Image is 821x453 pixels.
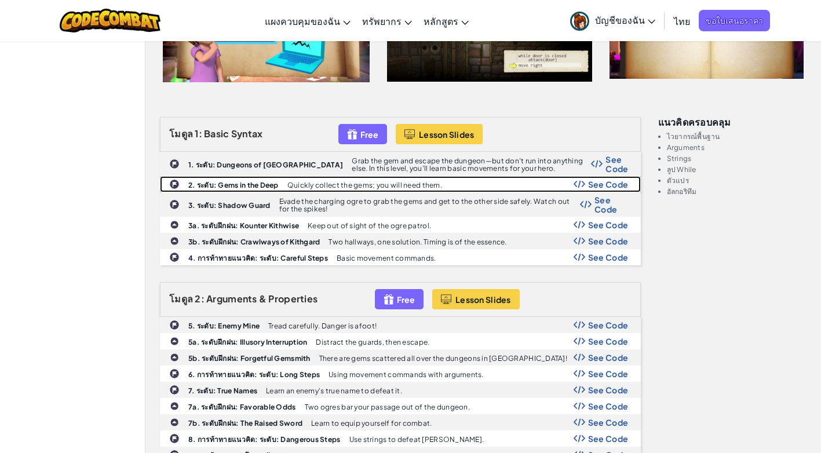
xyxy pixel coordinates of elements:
img: Show Code Logo [574,434,585,443]
a: ทรัพยากร [356,5,418,36]
a: แผงควบคุมของฉัน [259,5,356,36]
a: 6. การท้าทายแนวคิด: ระดับ: Long Steps Using movement commands with arguments. Show Code Logo See ... [160,366,641,382]
span: Free [360,130,378,139]
img: Show Code Logo [574,386,585,394]
a: 3a. ระดับฝึกฝน: Kounter Kithwise Keep out of sight of the ogre patrol. Show Code Logo See Code [160,217,641,233]
li: Arguments [667,144,807,151]
img: IconChallengeLevel.svg [169,199,180,210]
img: IconPracticeLevel.svg [170,337,179,346]
a: 4. การท้าทายแนวคิด: ระดับ: Careful Steps Basic movement commands. Show Code Logo See Code [160,249,641,265]
span: See Code [588,353,629,362]
p: Learn to equip yourself for combat. [311,419,432,427]
span: 2: [195,293,205,305]
img: IconChallengeLevel.svg [169,252,180,262]
li: ตัวแปร [667,177,807,184]
span: ไทย [674,15,690,27]
img: Show Code Logo [580,200,592,209]
span: Free [397,295,415,304]
img: IconChallengeLevel.svg [169,320,180,330]
p: Learn an enemy's true name to defeat it. [266,387,402,394]
span: See Code [588,253,629,262]
span: แผงควบคุมของฉัน [265,15,340,27]
b: 3b. ระดับฝึกฝน: Crawlways of Kithgard [188,238,320,246]
b: 8. การท้าทายแนวคิด: ระดับ: Dangerous Steps [188,435,341,444]
a: CodeCombat logo [60,9,161,32]
a: หลักสูตร [418,5,475,36]
img: IconChallengeLevel.svg [169,368,180,379]
span: See Code [588,337,629,346]
a: 7. ระดับ: True Names Learn an enemy's true name to defeat it. Show Code Logo See Code [160,382,641,398]
b: 3a. ระดับฝึกฝน: Kounter Kithwise [188,221,299,230]
a: 8. การท้าทายแนวคิด: ระดับ: Dangerous Steps Use strings to defeat [PERSON_NAME]. Show Code Logo Se... [160,430,641,447]
img: Show Code Logo [574,402,585,410]
span: Lesson Slides [419,130,475,139]
span: Lesson Slides [455,295,511,304]
a: 2. ระดับ: Gems in the Deep Quickly collect the gems; you will need them. Show Code Logo See Code [160,176,641,192]
span: หลักสูตร [424,15,458,27]
img: avatar [570,12,589,31]
img: IconFreeLevelv2.svg [384,293,394,306]
li: อัลกอริทึม [667,188,807,195]
a: 3. ระดับ: Shadow Guard Evade the charging ogre to grab the gems and get to the other side safely.... [160,192,641,217]
img: IconPracticeLevel.svg [170,220,179,229]
img: Show Code Logo [574,418,585,426]
span: See Code [588,369,629,378]
b: 7. ระดับ: True Names [188,386,257,395]
a: 5b. ระดับฝึกฝน: Forgetful Gemsmith There are gems scattered all over the dungeons in [GEOGRAPHIC_... [160,349,641,366]
p: Two hallways, one solution. Timing is of the essence. [329,238,506,246]
a: 5. ระดับ: Enemy Mine Tread carefully. Danger is afoot! Show Code Logo See Code [160,317,641,333]
img: Show Code Logo [574,237,585,245]
img: Show Code Logo [574,370,585,378]
span: See Code [588,401,629,411]
img: IconPracticeLevel.svg [170,236,179,246]
a: 1. ระดับ: Dungeons of [GEOGRAPHIC_DATA] Grab the gem and escape the dungeon—but don’t run into an... [160,152,641,176]
p: Quickly collect the gems; you will need them. [287,181,442,189]
a: 7a. ระดับฝึกฝน: Favorable Odds Two ogres bar your passage out of the dungeon. Show Code Logo See ... [160,398,641,414]
a: ขอใบเสนอราคา [699,10,770,31]
p: Tread carefully. Danger is afoot! [268,322,377,330]
b: 5. ระดับ: Enemy Mine [188,322,260,330]
b: 4. การท้าทายแนวคิด: ระดับ: Careful Steps [188,254,328,262]
p: Evade the charging ogre to grab the gems and get to the other side safely. Watch out for the spikes! [279,198,580,213]
p: Basic movement commands. [337,254,436,262]
span: Basic Syntax [204,127,262,140]
li: ไวยากรณ์พื้นฐาน [667,133,807,140]
p: Distract the guards, then escape. [316,338,429,346]
p: Use strings to defeat [PERSON_NAME]. [349,436,484,443]
b: 1. ระดับ: Dungeons of [GEOGRAPHIC_DATA] [188,160,343,169]
li: Strings [667,155,807,162]
span: See Code [588,418,629,427]
a: 5a. ระดับฝึกฝน: Illusory Interruption Distract the guards, then escape. Show Code Logo See Code [160,333,641,349]
img: Show Code Logo [574,321,585,329]
b: 7b. ระดับฝึกฝน: The Raised Sword [188,419,302,428]
b: 5b. ระดับฝึกฝน: Forgetful Gemsmith [188,354,311,363]
a: 3b. ระดับฝึกฝน: Crawlways of Kithgard Two hallways, one solution. Timing is of the essence. Show ... [160,233,641,249]
img: IconChallengeLevel.svg [169,385,180,395]
li: ลูป While [667,166,807,173]
b: 6. การท้าทายแนวคิด: ระดับ: Long Steps [188,370,320,379]
p: Two ogres bar your passage out of the dungeon. [305,403,470,411]
button: Lesson Slides [396,124,483,144]
img: Show Code Logo [574,180,585,188]
img: Show Code Logo [574,221,585,229]
span: See Code [588,385,629,394]
h3: แนวคิดครอบคลุม [658,117,807,127]
p: There are gems scattered all over the dungeons in [GEOGRAPHIC_DATA]! [319,355,567,362]
img: IconFreeLevelv2.svg [347,127,357,141]
img: IconChallengeLevel.svg [169,179,180,189]
span: โมดูล [169,293,193,305]
img: Show Code Logo [574,353,585,361]
a: บัญชีของฉัน [564,2,661,39]
span: โมดูล [169,127,193,140]
button: Lesson Slides [432,289,520,309]
p: Grab the gem and escape the dungeon—but don’t run into anything else. In this level, you’ll learn... [352,157,591,172]
img: Show Code Logo [574,337,585,345]
img: IconChallengeLevel.svg [169,433,180,444]
b: 5a. ระดับฝึกฝน: Illusory Interruption [188,338,307,346]
b: 7a. ระดับฝึกฝน: Favorable Odds [188,403,296,411]
span: See Code [594,195,629,214]
img: Show Code Logo [591,160,603,168]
